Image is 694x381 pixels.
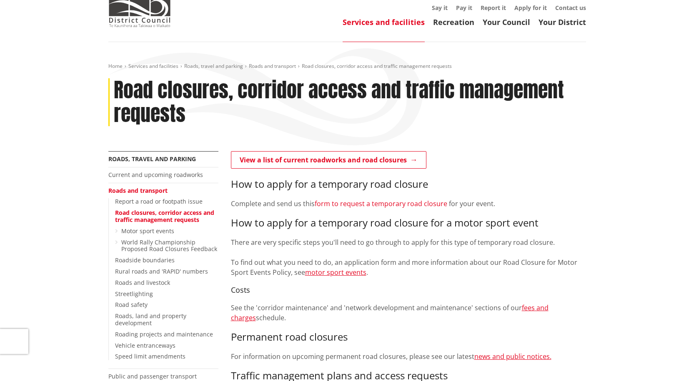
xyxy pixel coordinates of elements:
a: Roads and livestock [115,279,170,286]
a: Recreation [433,17,474,27]
span: Complete and send us this [231,199,315,208]
span: for your event. [449,199,495,208]
a: Report it [481,4,506,12]
a: Services and facilities [343,17,425,27]
p: There are very specific steps you'll need to go through to apply for this type of temporary road ... [231,237,586,277]
nav: breadcrumb [108,63,586,70]
h1: Road closures, corridor access and traffic management requests [114,78,586,126]
a: Apply for it [514,4,547,12]
a: Rural roads and 'RAPID' numbers [115,267,208,275]
a: Current and upcoming roadworks [108,171,203,179]
a: fees and charges [231,303,549,322]
a: Pay it [456,4,472,12]
a: Roads and transport [249,62,296,70]
a: Home [108,62,123,70]
a: Speed limit amendments [115,352,185,360]
a: Report a road or footpath issue [115,197,203,205]
a: Streetlighting [115,290,153,298]
a: Roading projects and maintenance [115,330,213,338]
span: Road closures, corridor access and traffic management requests [302,62,452,70]
a: Roads, land and property development [115,312,186,327]
h3: Permanent road closures [231,331,586,343]
a: motor sport events [305,268,366,277]
a: Services and facilities [128,62,178,70]
a: Roads, travel and parking [108,155,196,163]
a: World Rally Championship Proposed Road Closures Feedback [121,238,217,253]
a: Road safety [115,301,148,309]
a: Motor sport events [121,227,174,235]
a: Your Council [483,17,530,27]
h3: How to apply for a temporary road closure [231,178,586,190]
a: Say it [432,4,448,12]
a: Roads and transport [108,187,168,194]
a: news and public notices. [474,352,551,361]
a: Roads, travel and parking [184,62,243,70]
p: For information on upcoming permanent road closures, please see our latest [231,351,586,361]
a: Roadside boundaries [115,256,175,264]
a: form to request a temporary road closure [315,199,447,208]
p: See the 'corridor maintenance' and 'network development and maintenance' sections of our schedule. [231,303,586,323]
a: Public and passenger transport [108,372,197,380]
iframe: Messenger Launcher [656,346,686,376]
a: Contact us [555,4,586,12]
a: Vehicle entranceways [115,341,175,349]
a: Your District [539,17,586,27]
h4: Costs [231,286,586,295]
h3: How to apply for a temporary road closure for a motor sport event [231,217,586,229]
a: View a list of current roadworks and road closures [231,151,426,169]
a: Road closures, corridor access and traffic management requests [115,209,214,224]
